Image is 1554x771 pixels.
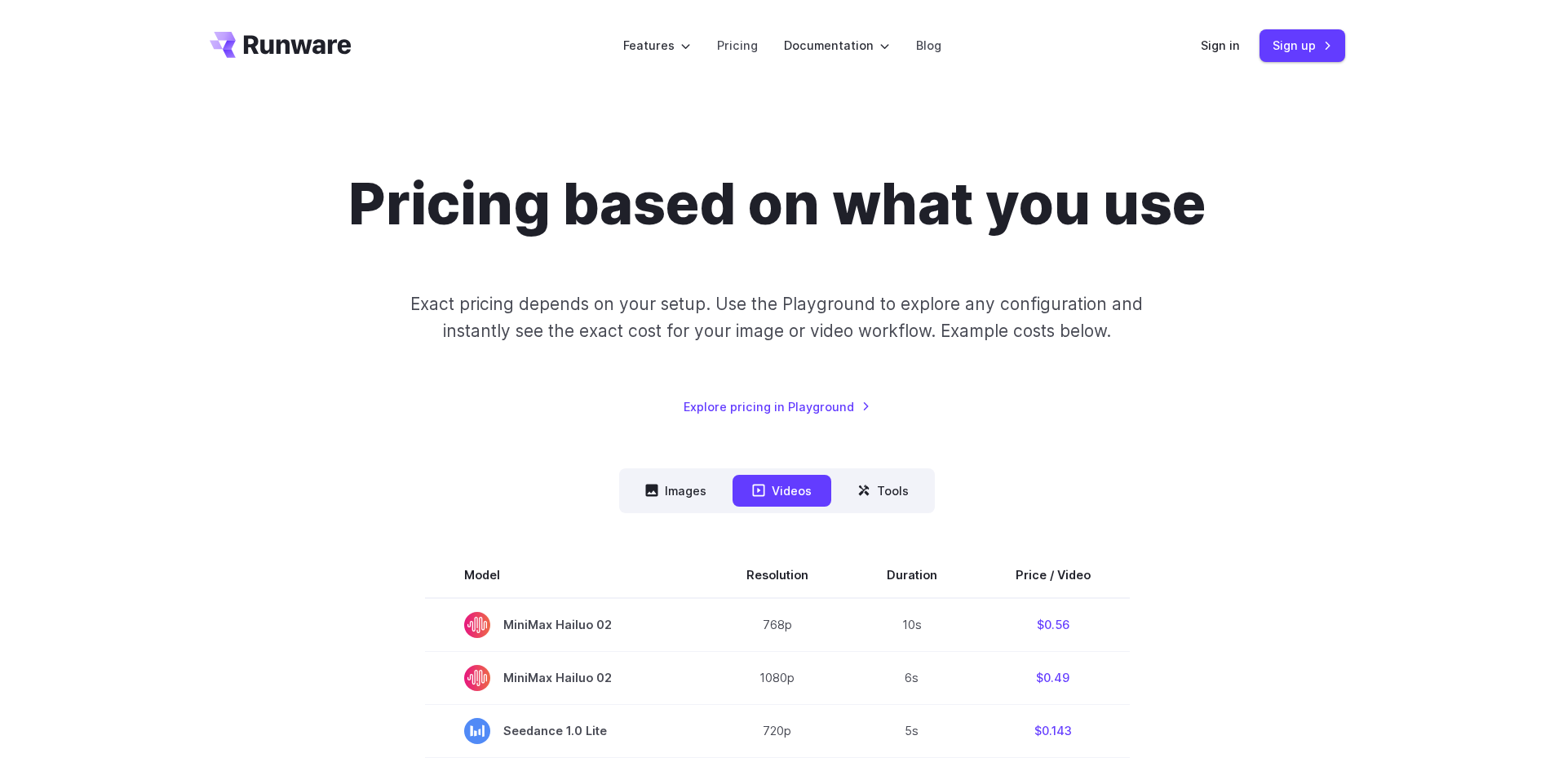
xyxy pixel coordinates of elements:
td: 10s [848,598,976,652]
a: Blog [916,36,941,55]
td: $0.49 [976,651,1130,704]
a: Sign in [1201,36,1240,55]
td: 5s [848,704,976,757]
td: $0.56 [976,598,1130,652]
button: Videos [733,475,831,507]
td: 1080p [707,651,848,704]
a: Pricing [717,36,758,55]
th: Resolution [707,552,848,598]
td: $0.143 [976,704,1130,757]
span: Seedance 1.0 Lite [464,718,668,744]
button: Images [626,475,726,507]
a: Go to / [210,32,352,58]
label: Documentation [784,36,890,55]
span: MiniMax Hailuo 02 [464,665,668,691]
th: Model [425,552,707,598]
td: 6s [848,651,976,704]
td: 768p [707,598,848,652]
button: Tools [838,475,928,507]
h1: Pricing based on what you use [348,170,1206,238]
span: MiniMax Hailuo 02 [464,612,668,638]
p: Exact pricing depends on your setup. Use the Playground to explore any configuration and instantl... [379,290,1174,345]
a: Sign up [1260,29,1345,61]
th: Duration [848,552,976,598]
td: 720p [707,704,848,757]
label: Features [623,36,691,55]
th: Price / Video [976,552,1130,598]
a: Explore pricing in Playground [684,397,870,416]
